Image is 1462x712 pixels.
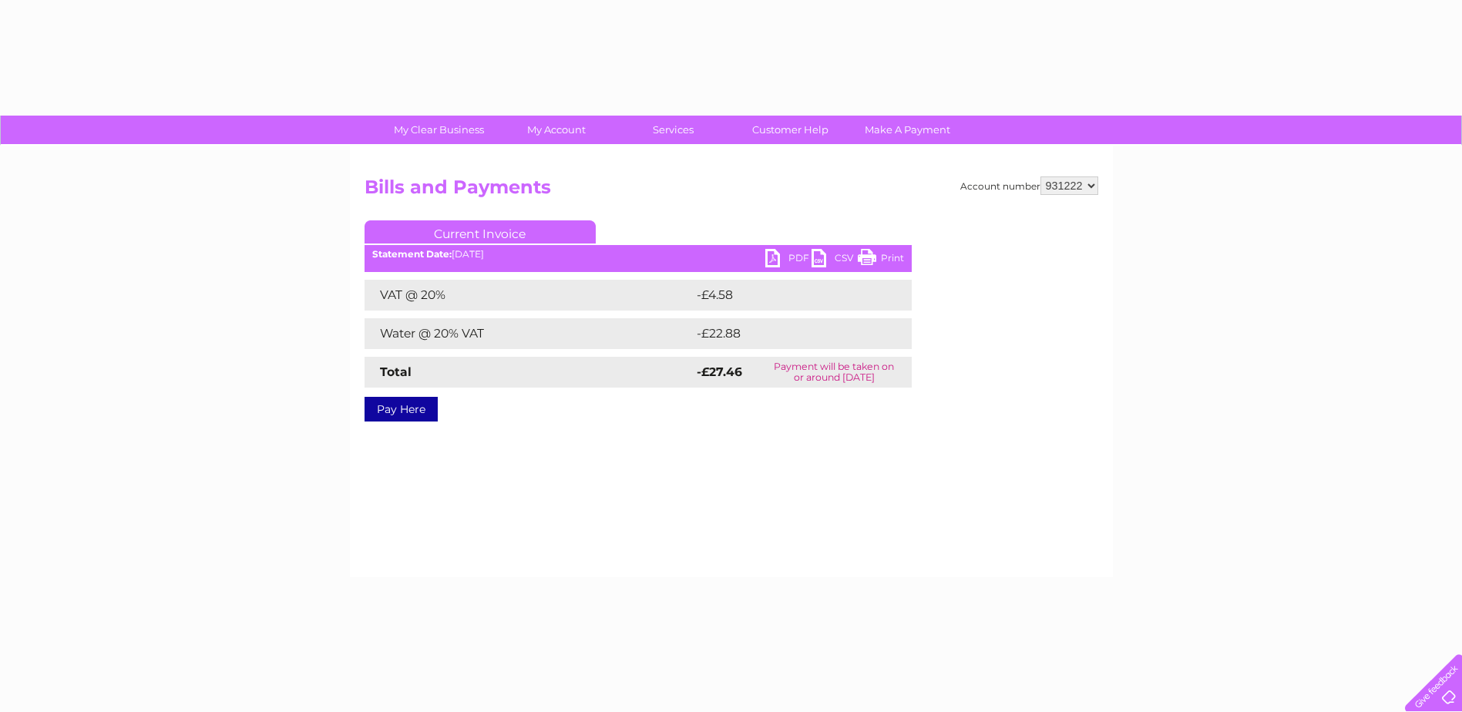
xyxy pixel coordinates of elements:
td: Payment will be taken on or around [DATE] [757,357,912,388]
div: Account number [960,176,1098,195]
a: My Clear Business [375,116,502,144]
td: -£4.58 [693,280,879,311]
strong: Total [380,364,412,379]
a: Make A Payment [844,116,971,144]
a: Customer Help [727,116,854,144]
a: Current Invoice [365,220,596,243]
h2: Bills and Payments [365,176,1098,206]
strong: -£27.46 [697,364,742,379]
a: CSV [812,249,858,271]
a: Services [610,116,737,144]
a: My Account [492,116,620,144]
td: -£22.88 [693,318,883,349]
a: Print [858,249,904,271]
a: Pay Here [365,397,438,421]
div: [DATE] [365,249,912,260]
a: PDF [765,249,812,271]
td: VAT @ 20% [365,280,693,311]
td: Water @ 20% VAT [365,318,693,349]
b: Statement Date: [372,248,452,260]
